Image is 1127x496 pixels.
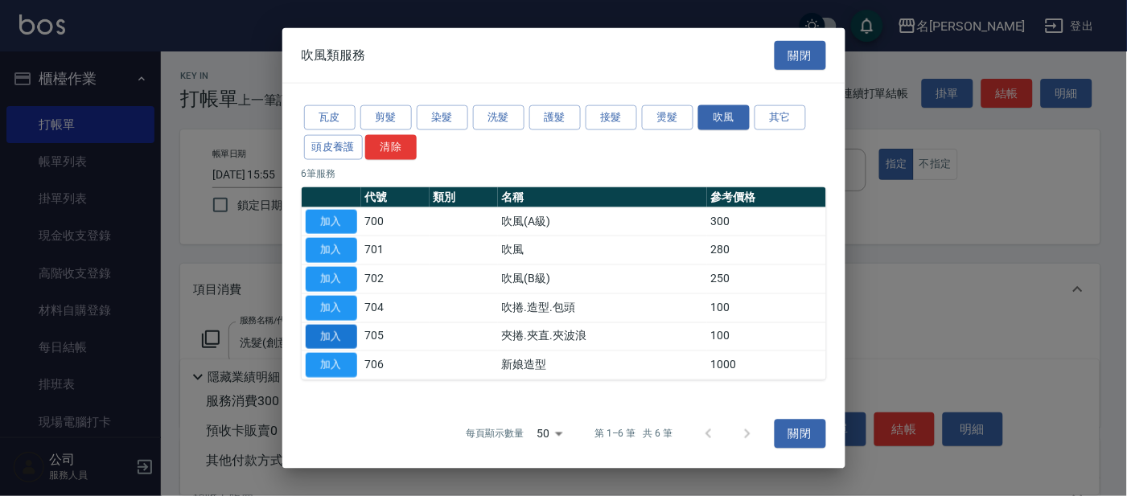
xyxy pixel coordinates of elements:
[361,264,430,293] td: 702
[365,134,417,159] button: 清除
[361,350,430,379] td: 706
[306,295,357,320] button: 加入
[707,187,826,207] th: 參考價格
[417,105,468,130] button: 染髮
[361,187,430,207] th: 代號
[755,105,806,130] button: 其它
[498,322,707,351] td: 夾捲.夾直.夾波浪
[361,236,430,264] td: 701
[306,353,357,378] button: 加入
[302,47,366,63] span: 吹風類服務
[430,187,498,207] th: 類別
[304,105,356,130] button: 瓦皮
[529,105,581,130] button: 護髮
[306,209,357,234] button: 加入
[304,134,364,159] button: 頭皮養護
[698,105,750,130] button: 吹風
[361,293,430,322] td: 704
[306,238,357,263] button: 加入
[473,105,524,130] button: 洗髮
[361,207,430,236] td: 700
[361,322,430,351] td: 705
[498,207,707,236] td: 吹風(A級)
[775,40,826,70] button: 關閉
[498,264,707,293] td: 吹風(B級)
[498,350,707,379] td: 新娘造型
[707,236,826,264] td: 280
[707,207,826,236] td: 300
[594,427,672,441] p: 第 1–6 筆 共 6 筆
[306,324,357,349] button: 加入
[306,267,357,292] button: 加入
[707,322,826,351] td: 100
[586,105,637,130] button: 接髮
[498,293,707,322] td: 吹捲.造型.包頭
[642,105,693,130] button: 燙髮
[360,105,412,130] button: 剪髮
[707,350,826,379] td: 1000
[707,293,826,322] td: 100
[775,420,826,449] button: 關閉
[302,166,826,180] p: 6 筆服務
[498,187,707,207] th: 名稱
[498,236,707,264] td: 吹風
[707,264,826,293] td: 250
[530,412,569,456] div: 50
[466,427,524,441] p: 每頁顯示數量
